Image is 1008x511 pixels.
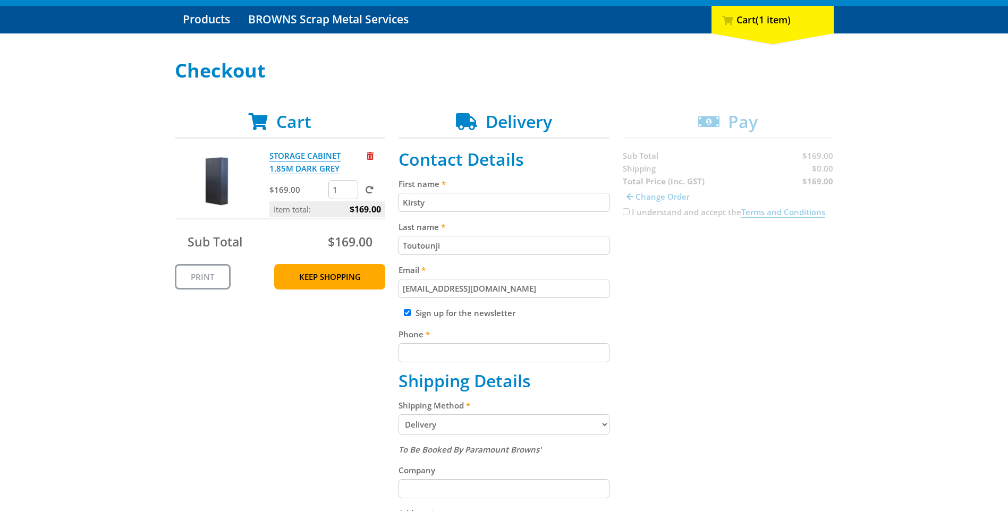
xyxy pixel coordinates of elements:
input: Please enter your first name. [399,193,609,212]
a: Go to the Products page [175,6,238,33]
label: Phone [399,328,609,340]
a: STORAGE CABINET 1.85M DARK GREY [269,150,341,174]
img: STORAGE CABINET 1.85M DARK GREY [185,149,249,213]
span: $169.00 [328,233,372,250]
label: First name [399,177,609,190]
label: Company [399,464,609,476]
label: Shipping Method [399,399,609,412]
span: $169.00 [350,201,381,217]
a: Go to the BROWNS Scrap Metal Services page [240,6,417,33]
em: To Be Booked By Paramount Browns' [399,444,541,455]
span: (1 item) [756,13,791,26]
select: Please select a shipping method. [399,414,609,435]
span: Delivery [486,110,552,133]
label: Email [399,263,609,276]
p: $169.00 [269,183,326,196]
input: Please enter your email address. [399,279,609,298]
p: Item total: [269,201,385,217]
a: Keep Shopping [274,264,385,289]
div: Cart [711,6,834,33]
span: Cart [276,110,311,133]
a: Print [175,264,231,289]
label: Last name [399,220,609,233]
input: Please enter your last name. [399,236,609,255]
h1: Checkout [175,60,834,81]
span: Sub Total [188,233,242,250]
h2: Shipping Details [399,371,609,391]
input: Please enter your telephone number. [399,343,609,362]
label: Sign up for the newsletter [416,308,515,318]
h2: Contact Details [399,149,609,169]
a: Remove from cart [367,150,374,161]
